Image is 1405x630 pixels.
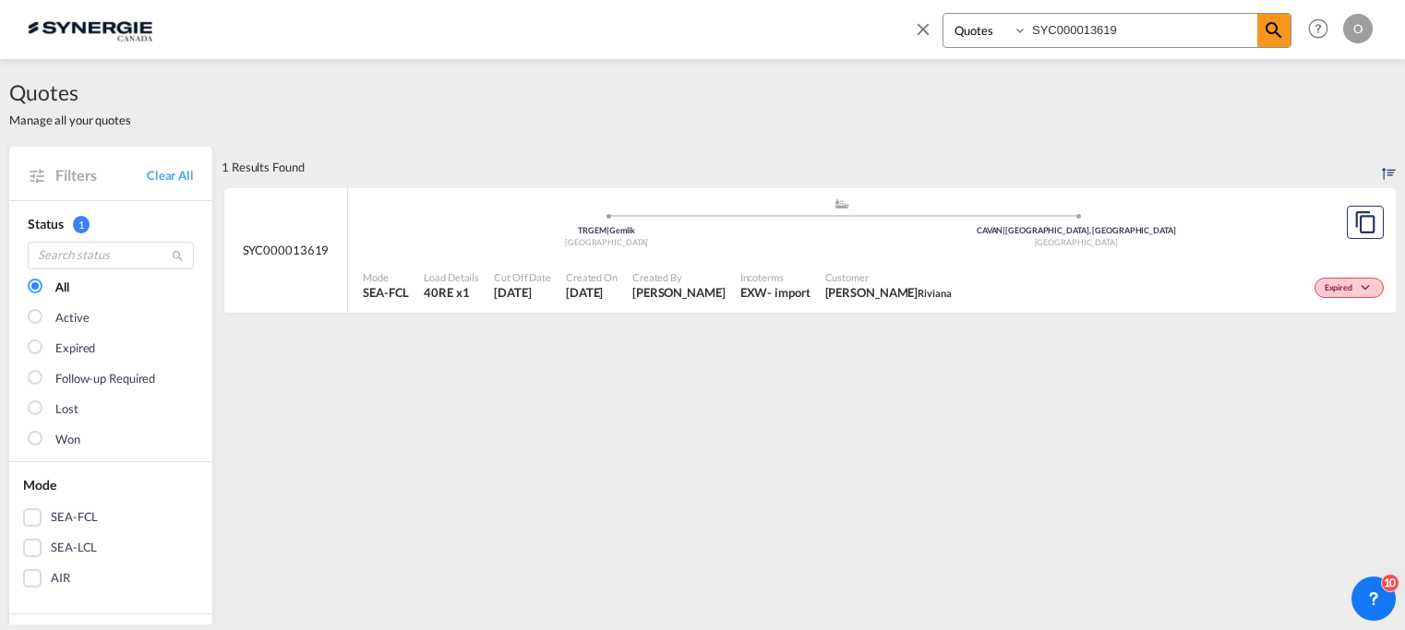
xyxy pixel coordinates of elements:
[363,270,409,284] span: Mode
[9,112,131,128] span: Manage all your quotes
[28,216,63,232] span: Status
[224,188,1396,314] div: SYC000013619 assets/icons/custom/ship-fill.svgassets/icons/custom/roll-o-plane.svgOriginGemlik Tu...
[55,309,89,327] div: Active
[1035,237,1118,247] span: [GEOGRAPHIC_DATA]
[28,242,194,269] input: Search status
[977,225,1176,235] span: CAVAN [GEOGRAPHIC_DATA], [GEOGRAPHIC_DATA]
[424,270,479,284] span: Load Details
[1382,147,1396,187] div: Sort by: Created On
[831,199,853,208] md-icon: assets/icons/custom/ship-fill.svg
[55,370,155,388] div: Follow-up Required
[9,77,131,107] span: Quotes
[825,284,952,301] span: Yassine Cherkaoui Riviana
[171,249,185,263] md-icon: icon-magnify
[55,339,95,358] div: Expired
[55,279,69,297] div: All
[243,242,330,258] span: SYC000013619
[28,8,152,50] img: 1f56c880d42311ef80fc7dca854c8e59.png
[424,284,479,301] span: 40RE x 1
[222,147,305,187] div: 1 Results Found
[147,167,194,184] a: Clear All
[1315,278,1384,298] div: Change Status Here
[494,270,551,284] span: Cut Off Date
[740,270,811,284] span: Incoterms
[913,18,933,39] md-icon: icon-close
[55,400,78,419] div: Lost
[1303,13,1334,44] span: Help
[1347,206,1384,239] button: Copy Quote
[23,477,56,493] span: Mode
[825,270,952,284] span: Customer
[632,284,726,301] span: Rosa Ho
[55,165,147,185] span: Filters
[1325,282,1357,295] span: Expired
[363,284,409,301] span: SEA-FCL
[55,431,80,449] div: Won
[1343,14,1373,43] div: O
[1354,211,1376,233] md-icon: assets/icons/custom/copyQuote.svg
[1257,14,1291,47] span: icon-magnify
[494,284,551,301] span: 29 Jul 2025
[73,216,90,233] span: 1
[740,284,768,301] div: EXW
[1027,14,1257,46] input: Enter Quotation Number
[28,215,194,233] div: Status 1
[1003,225,1005,235] span: |
[767,284,810,301] div: - import
[740,284,811,301] div: EXW import
[23,539,198,557] md-checkbox: SEA-LCL
[565,237,648,247] span: [GEOGRAPHIC_DATA]
[566,270,618,284] span: Created On
[578,225,635,235] span: TRGEM Gemlik
[51,508,98,527] div: SEA-FCL
[566,284,618,301] span: 29 Jul 2025
[14,533,78,602] iframe: Chat
[606,225,609,235] span: |
[1303,13,1343,46] div: Help
[632,270,726,284] span: Created By
[23,508,198,527] md-checkbox: SEA-FCL
[1357,283,1379,293] md-icon: icon-chevron-down
[23,569,198,588] md-checkbox: AIR
[913,13,943,57] span: icon-close
[1263,19,1285,42] md-icon: icon-magnify
[918,287,951,299] span: Riviana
